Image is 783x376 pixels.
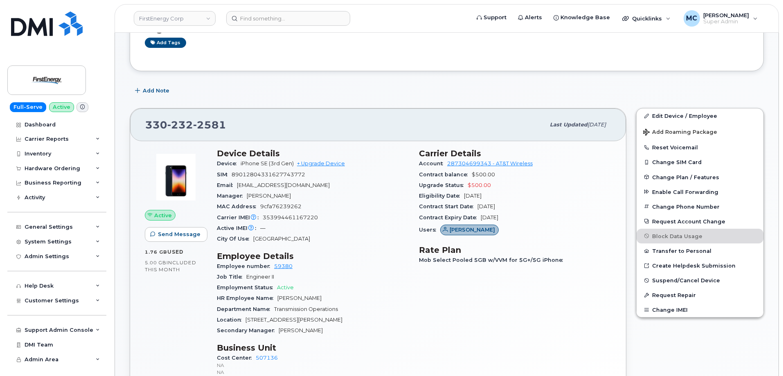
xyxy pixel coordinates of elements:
h3: Business Unit [217,343,409,353]
p: NA [217,369,409,376]
button: Suspend/Cancel Device [637,273,763,288]
span: HR Employee Name [217,295,277,301]
span: Change Plan / Features [652,174,719,180]
span: Last updated [550,122,587,128]
a: [PERSON_NAME] [440,227,499,233]
span: Active [154,212,172,219]
span: 232 [167,119,193,131]
div: Marty Courter [678,10,763,27]
span: Active [277,284,294,290]
span: Secondary Manager [217,327,279,333]
span: Upgrade Status [419,182,468,188]
span: Job Title [217,274,246,280]
a: Edit Device / Employee [637,108,763,123]
a: + Upgrade Device [297,160,345,167]
a: Create Helpdesk Submission [637,258,763,273]
span: Suspend/Cancel Device [652,277,720,284]
button: Add Roaming Package [637,123,763,140]
span: Mob Select Pooled 5GB w/VVM for 5G+/5G iPhone [419,257,567,263]
span: MAC Address [217,203,260,209]
button: Add Note [130,83,176,98]
span: Contract balance [419,171,472,178]
span: Knowledge Base [560,14,610,22]
span: Carrier IMEI [217,214,263,221]
span: Transmission Operations [274,306,338,312]
span: iPhone SE (3rd Gen) [241,160,294,167]
span: — [260,225,265,231]
span: MC [686,14,697,23]
button: Change Plan / Features [637,170,763,185]
span: Add Note [143,87,169,95]
span: 89012804331627743772 [232,171,305,178]
span: [GEOGRAPHIC_DATA] [253,236,310,242]
span: Employee number [217,263,274,269]
span: Department Name [217,306,274,312]
span: 1.76 GB [145,249,167,255]
a: FirstEnergy Corp [134,11,216,26]
span: included this month [145,259,196,273]
button: Block Data Usage [637,229,763,243]
span: Send Message [158,230,200,238]
button: Request Account Change [637,214,763,229]
a: 287304699343 - AT&T Wireless [447,160,533,167]
span: 5.00 GB [145,260,166,266]
button: Change IMEI [637,302,763,317]
span: SIM [217,171,232,178]
a: Knowledge Base [548,9,616,26]
span: [PERSON_NAME] [277,295,322,301]
span: Active IMEI [217,225,260,231]
button: Enable Call Forwarding [637,185,763,199]
span: Super Admin [703,18,749,25]
span: used [167,249,184,255]
span: [DATE] [587,122,606,128]
a: Alerts [512,9,548,26]
span: 330 [145,119,226,131]
span: $500.00 [472,171,495,178]
span: Manager [217,193,247,199]
span: Support [484,14,506,22]
span: Engineer II [246,274,274,280]
h3: Employee Details [217,251,409,261]
span: Location [217,317,245,323]
h3: Tags List [145,24,749,34]
h3: Device Details [217,149,409,158]
span: Alerts [525,14,542,22]
span: Quicklinks [632,15,662,22]
span: [PERSON_NAME] [247,193,291,199]
h3: Rate Plan [419,245,611,255]
span: Users [419,227,440,233]
span: Employment Status [217,284,277,290]
span: [DATE] [481,214,498,221]
span: Contract Expiry Date [419,214,481,221]
span: 9cfa76239262 [260,203,301,209]
span: [PERSON_NAME] [450,226,495,234]
iframe: Messenger Launcher [747,340,777,370]
input: Find something... [226,11,350,26]
span: $500.00 [468,182,491,188]
a: 507136 [256,355,278,361]
a: Add tags [145,38,186,48]
span: [STREET_ADDRESS][PERSON_NAME] [245,317,342,323]
span: 353994461167220 [263,214,318,221]
span: [PERSON_NAME] [703,12,749,18]
span: [DATE] [477,203,495,209]
button: Transfer to Personal [637,243,763,258]
button: Request Repair [637,288,763,302]
span: City Of Use [217,236,253,242]
span: [DATE] [464,193,482,199]
span: [PERSON_NAME] [279,327,323,333]
span: Add Roaming Package [643,129,717,137]
img: image20231002-3703462-1angbar.jpeg [151,153,200,202]
h3: Carrier Details [419,149,611,158]
span: Email [217,182,237,188]
div: Quicklinks [616,10,676,27]
span: 2581 [193,119,226,131]
a: 59380 [274,263,292,269]
span: Account [419,160,447,167]
span: Device [217,160,241,167]
span: Contract Start Date [419,203,477,209]
button: Change SIM Card [637,155,763,169]
button: Change Phone Number [637,199,763,214]
button: Send Message [145,227,207,242]
span: Eligibility Date [419,193,464,199]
